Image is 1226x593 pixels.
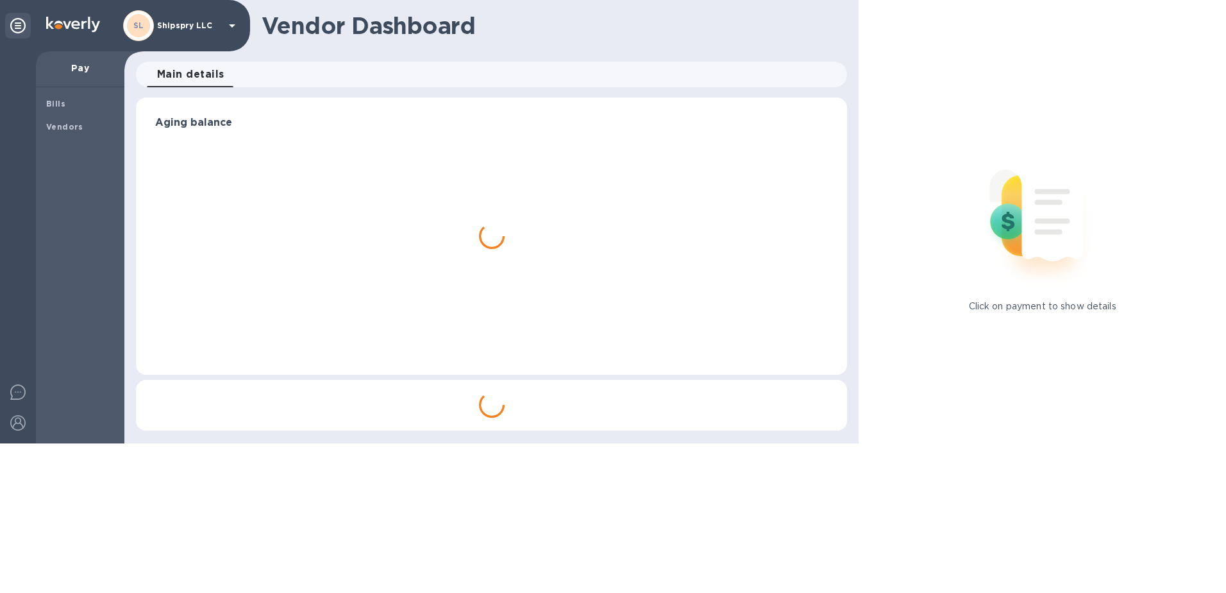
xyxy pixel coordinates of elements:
p: Shipspry LLC [157,21,221,30]
span: Main details [157,65,224,83]
h1: Vendor Dashboard [262,12,838,39]
h3: Aging balance [155,117,828,129]
b: Vendors [46,122,83,132]
p: Click on payment to show details [969,300,1116,313]
div: Unpin categories [5,13,31,39]
img: Logo [46,17,100,32]
b: Bills [46,99,65,108]
b: SL [133,21,144,30]
p: Pay [46,62,114,74]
